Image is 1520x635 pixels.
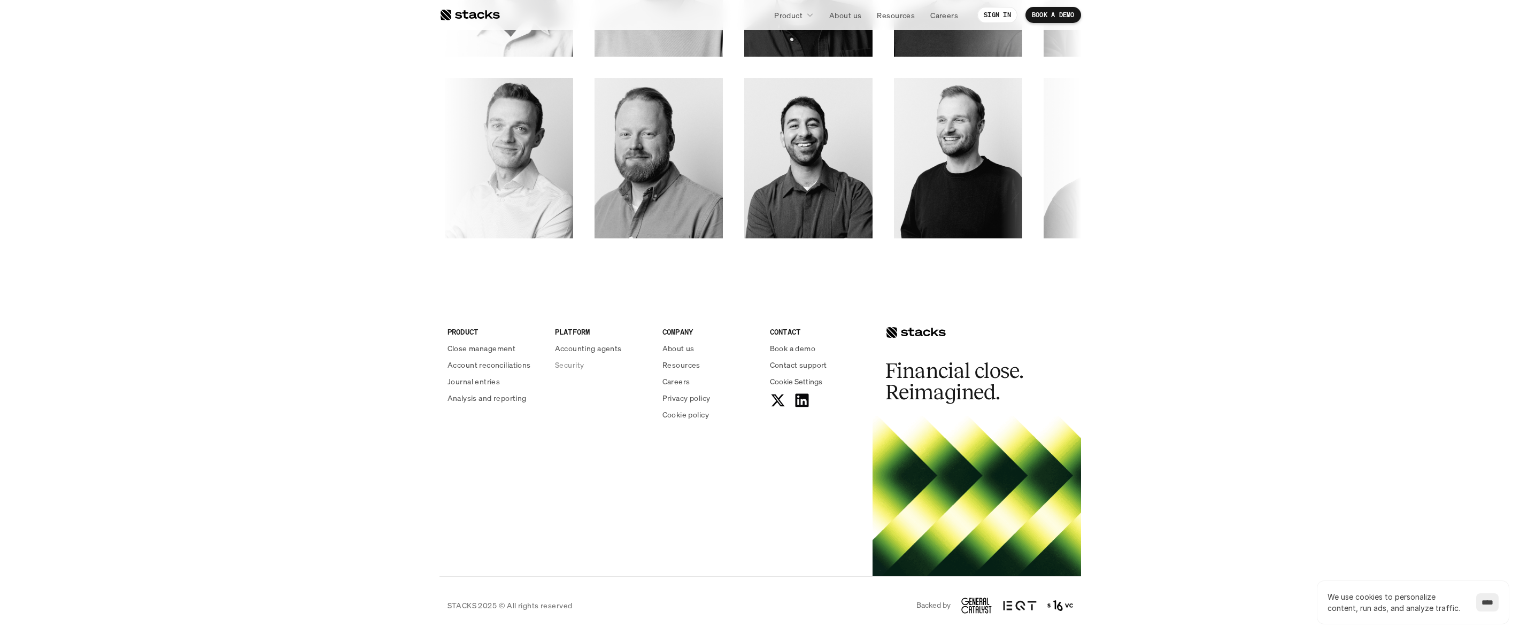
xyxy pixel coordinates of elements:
[447,359,542,370] a: Account reconciliations
[447,343,516,354] p: Close management
[447,343,542,354] a: Close management
[924,5,965,25] a: Careers
[977,7,1017,23] a: SIGN IN
[662,392,711,404] p: Privacy policy
[770,343,816,354] p: Book a demo
[555,343,650,354] a: Accounting agents
[1025,7,1081,23] a: BOOK A DEMO
[770,326,865,337] p: CONTACT
[885,360,1046,403] h2: Financial close. Reimagined.
[662,359,757,370] a: Resources
[662,409,709,420] p: Cookie policy
[770,359,827,370] p: Contact support
[447,600,573,611] p: STACKS 2025 © All rights reserved
[770,343,865,354] a: Book a demo
[447,326,542,337] p: PRODUCT
[823,5,868,25] a: About us
[1032,11,1075,19] p: BOOK A DEMO
[774,10,803,21] p: Product
[447,392,542,404] a: Analysis and reporting
[662,376,690,387] p: Careers
[447,376,500,387] p: Journal entries
[662,359,700,370] p: Resources
[1328,591,1465,614] p: We use cookies to personalize content, run ads, and analyze traffic.
[447,376,542,387] a: Journal entries
[662,409,757,420] a: Cookie policy
[447,392,527,404] p: Analysis and reporting
[916,601,951,610] p: Backed by
[877,10,915,21] p: Resources
[662,343,695,354] p: About us
[770,376,822,387] span: Cookie Settings
[662,392,757,404] a: Privacy policy
[555,326,650,337] p: PLATFORM
[447,359,531,370] p: Account reconciliations
[555,359,584,370] p: Security
[984,11,1011,19] p: SIGN IN
[829,10,861,21] p: About us
[662,376,757,387] a: Careers
[770,359,865,370] a: Contact support
[870,5,921,25] a: Resources
[662,343,757,354] a: About us
[770,376,822,387] button: Cookie Trigger
[555,359,650,370] a: Security
[555,343,622,354] p: Accounting agents
[930,10,958,21] p: Careers
[662,326,757,337] p: COMPANY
